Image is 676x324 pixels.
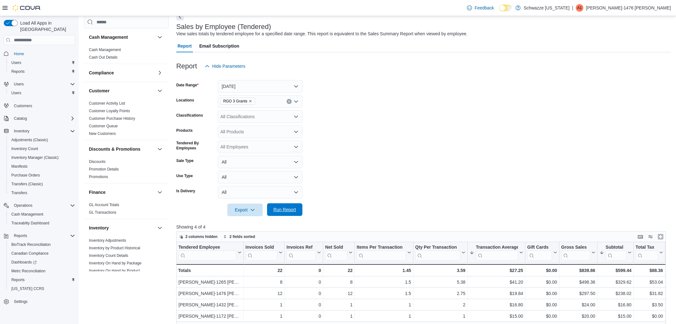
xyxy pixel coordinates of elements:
span: Settings [14,299,27,304]
div: 1 [357,313,411,320]
button: Customer [89,88,155,94]
div: $24.00 [561,301,595,309]
span: Users [9,59,75,67]
div: 22 [325,267,353,274]
span: Inventory by Product Historical [89,246,140,251]
button: Home [1,49,78,58]
a: Inventory On Hand by Package [89,261,142,265]
a: Inventory by Product Historical [89,246,140,250]
div: Items Per Transaction [357,245,406,261]
a: Discounts [89,159,106,164]
button: Keyboard shortcuts [637,233,644,240]
div: $53.04 [636,279,663,286]
div: $3.50 [636,301,663,309]
div: Qty Per Transaction [415,245,460,251]
a: Inventory Adjustments [89,238,126,243]
span: Customer Activity List [89,101,125,106]
div: Gift Card Sales [527,245,552,261]
span: Users [11,80,75,88]
h3: Compliance [89,70,114,76]
a: Cash Management [9,211,46,218]
div: Tendered Employee [178,245,236,261]
button: Customers [1,101,78,110]
button: Open list of options [294,114,299,119]
a: Canadian Compliance [9,250,51,257]
label: Classifications [176,113,203,118]
img: Cova [13,5,41,11]
span: Reports [9,68,75,75]
span: New Customers [89,131,116,136]
label: Locations [176,98,194,103]
a: Transfers [9,189,30,197]
div: 5.38 [415,279,465,286]
a: Home [11,50,26,58]
div: 1 [357,301,411,309]
p: | [572,4,573,12]
div: $297.50 [561,290,595,298]
span: Canadian Compliance [11,251,49,256]
button: Users [11,80,26,88]
span: Run Report [273,206,296,213]
div: $31.82 [636,290,663,298]
span: RGO 3 Grants [223,98,248,104]
a: Inventory Count [9,145,41,153]
button: Cash Management [89,34,155,40]
span: Inventory Manager (Classic) [11,155,59,160]
button: All [218,186,302,199]
div: $20.00 [561,313,595,320]
button: Transaction Average [469,245,523,261]
button: Reports [1,231,78,240]
button: Finance [89,189,155,195]
div: $27.25 [469,267,523,274]
button: Next [176,13,184,20]
button: Discounts & Promotions [89,146,155,152]
div: Net Sold [325,245,347,251]
span: Inventory Count [11,146,38,151]
a: Metrc Reconciliation [9,267,48,275]
div: 1.45 [357,267,411,274]
span: Users [11,90,21,95]
span: GL Account Totals [89,202,119,207]
a: Customer Queue [89,124,118,128]
div: Tendered Employee [178,245,236,251]
button: Operations [1,201,78,210]
div: $0.00 [527,279,557,286]
a: Traceabilty Dashboard [9,219,52,227]
span: Metrc Reconciliation [11,269,45,274]
span: Load All Apps in [GEOGRAPHIC_DATA] [18,20,75,32]
div: $0.00 [527,267,557,274]
div: $41.20 [469,279,523,286]
div: Gross Sales [561,245,590,261]
a: BioTrack Reconciliation [9,241,53,248]
button: Adjustments (Classic) [6,136,78,144]
button: Inventory [11,127,32,135]
button: Users [1,80,78,89]
input: Dark Mode [499,5,512,11]
button: Manifests [6,162,78,171]
button: Discounts & Promotions [156,145,164,153]
div: 0 [287,313,321,320]
div: Gross Sales [561,245,590,251]
span: Purchase Orders [9,171,75,179]
span: Transfers [9,189,75,197]
div: 1 [245,301,282,309]
span: Adjustments (Classic) [9,136,75,144]
a: Customer Loyalty Points [89,109,130,113]
div: [PERSON_NAME]-1476 [PERSON_NAME] [178,290,242,298]
button: Clear input [287,99,292,104]
span: Cash Management [89,47,121,52]
div: 0 [287,301,321,309]
button: Open list of options [294,99,299,104]
a: [US_STATE] CCRS [9,285,47,292]
a: GL Transactions [89,210,116,215]
div: Qty Per Transaction [415,245,460,261]
div: 1 [325,313,353,320]
button: All [218,156,302,168]
span: Manifests [9,163,75,170]
span: Operations [11,202,75,209]
button: Canadian Compliance [6,249,78,258]
div: Invoices Ref [287,245,316,261]
div: 1.5 [357,290,411,298]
